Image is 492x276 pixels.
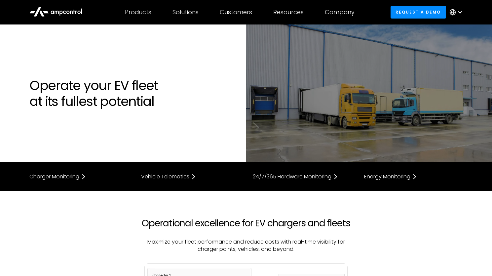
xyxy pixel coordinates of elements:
div: Customers [220,9,252,16]
div: Products [125,9,151,16]
a: Request a demo [391,6,446,18]
div: Resources [273,9,304,16]
a: Vehicle Telematics [141,173,240,181]
a: Energy Monitoring [364,173,463,181]
a: Charger Monitoring [29,173,128,181]
div: Solutions [172,9,199,16]
p: Maximize your fleet performance and reduce costs with real-time visibility for charger points, ve... [141,238,351,253]
div: Vehicle Telematics [141,174,189,179]
div: 24/7/365 Hardware Monitoring [253,174,331,179]
div: Company [325,9,355,16]
h2: Operational excellence for EV chargers and fleets [141,218,351,229]
h1: Operate your EV fleet at its fullest potential [29,77,239,109]
div: Energy Monitoring [364,174,410,179]
a: 24/7/365 Hardware Monitoring [253,173,351,181]
div: Charger Monitoring [29,174,79,179]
